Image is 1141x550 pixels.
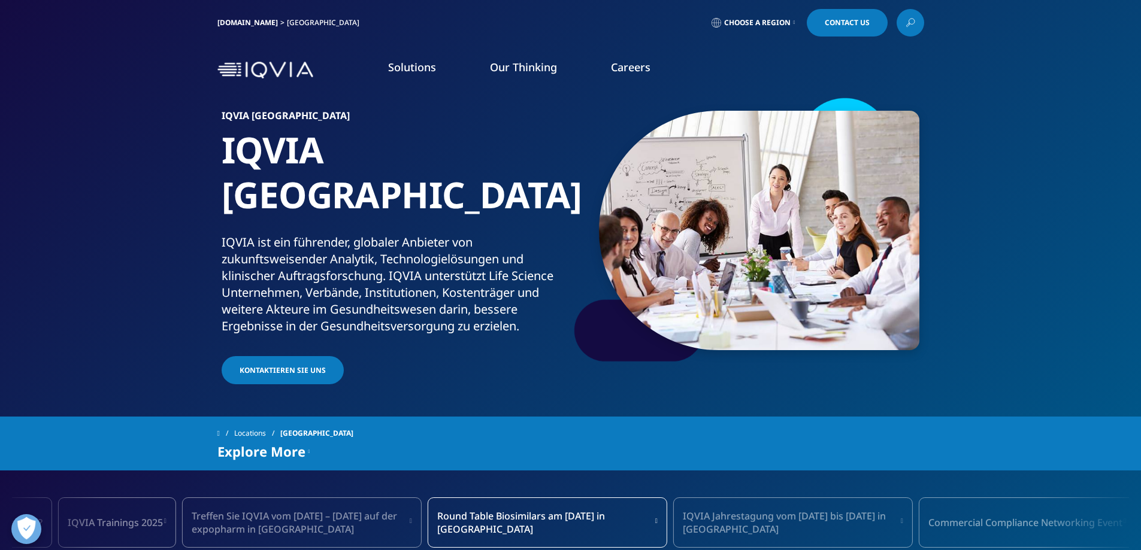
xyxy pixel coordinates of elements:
a: Round Table Biosimilars am [DATE] in [GEOGRAPHIC_DATA] [428,497,667,548]
img: 877_businesswoman-leading-meeting.jpg [599,111,919,350]
span: Treffen Sie IQVIA vom [DATE] – [DATE] auf der expopharm in [GEOGRAPHIC_DATA] [192,509,408,536]
a: Kontaktieren Sie uns [222,356,344,384]
span: Round Table Biosimilars am [DATE] in [GEOGRAPHIC_DATA] [437,509,654,536]
div: 1 / 16 [673,497,913,548]
div: [GEOGRAPHIC_DATA] [287,18,364,28]
div: 14 / 16 [58,497,176,548]
a: IQVIA Trainings 2025 [58,497,176,548]
span: Commercial Compliance Networking Event [928,516,1122,529]
span: IQVIA Trainings 2025 [68,516,163,529]
a: Careers [611,60,650,74]
a: Commercial Compliance Networking Event [919,497,1136,548]
span: Kontaktieren Sie uns [240,365,326,375]
div: IQVIA ist ein führender, globaler Anbieter von zukunftsweisender Analytik, Technologielösungen un... [222,234,566,335]
a: Solutions [388,60,436,74]
span: Contact Us [825,19,870,26]
span: IQVIA Jahrestagung vom [DATE] bis [DATE] in [GEOGRAPHIC_DATA] [683,509,900,536]
div: 2 / 16 [919,497,1136,548]
a: [DOMAIN_NAME] [217,17,278,28]
div: 16 / 16 [428,497,667,548]
nav: Primary [318,42,924,98]
h6: IQVIA [GEOGRAPHIC_DATA] [222,111,566,127]
h1: IQVIA [GEOGRAPHIC_DATA] [222,127,566,234]
span: Explore More [217,444,305,458]
span: Choose a Region [724,18,791,28]
a: Treffen Sie IQVIA vom [DATE] – [DATE] auf der expopharm in [GEOGRAPHIC_DATA] [182,497,422,548]
a: IQVIA Jahrestagung vom [DATE] bis [DATE] in [GEOGRAPHIC_DATA] [673,497,913,548]
span: [GEOGRAPHIC_DATA] [280,423,353,444]
a: Our Thinking [490,60,557,74]
div: 15 / 16 [182,497,422,548]
button: Präferenzen öffnen [11,514,41,544]
a: Contact Us [807,9,888,37]
a: Locations [234,423,280,444]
